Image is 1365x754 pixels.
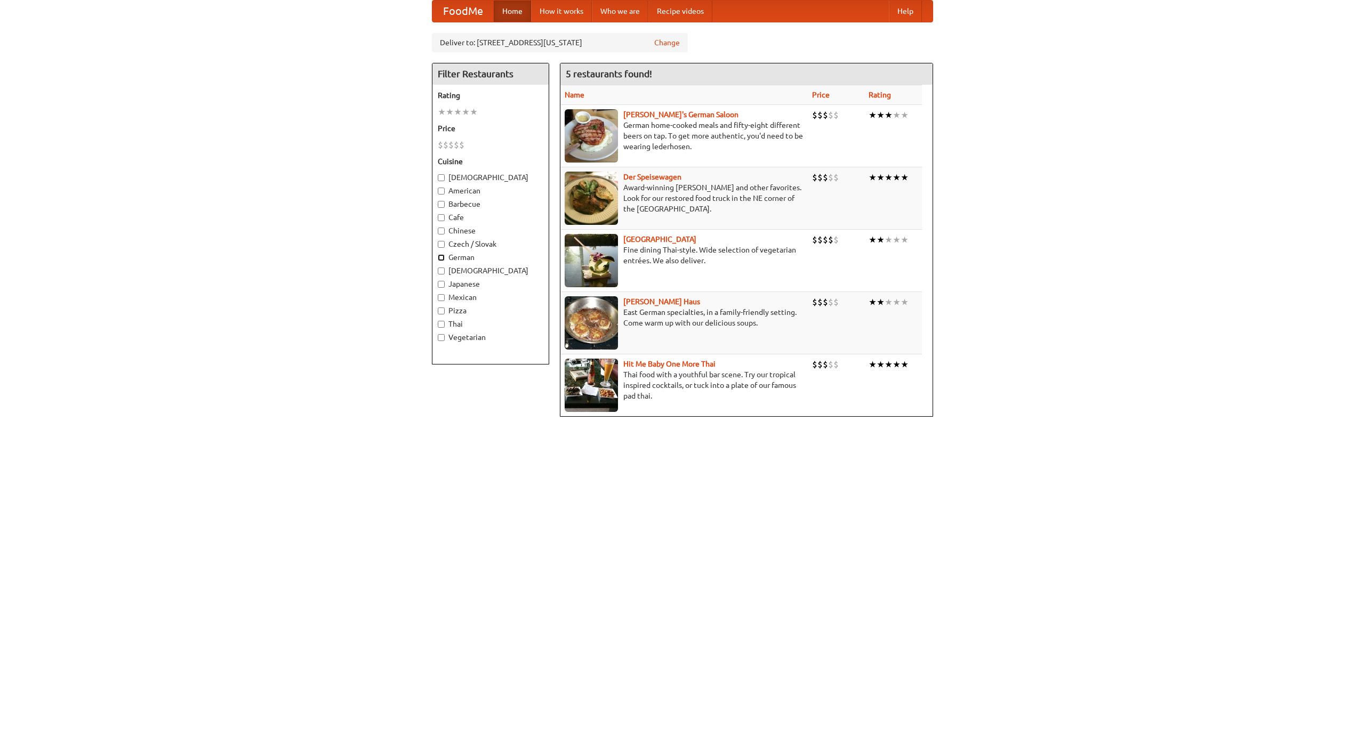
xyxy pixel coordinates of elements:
li: $ [823,172,828,183]
input: Vegetarian [438,334,445,341]
img: kohlhaus.jpg [565,296,618,350]
li: ★ [901,109,909,121]
li: $ [828,172,833,183]
li: ★ [885,172,893,183]
li: ★ [438,106,446,118]
li: $ [817,172,823,183]
li: $ [812,296,817,308]
li: ★ [470,106,478,118]
li: ★ [901,234,909,246]
p: East German specialties, in a family-friendly setting. Come warm up with our delicious soups. [565,307,804,328]
li: $ [833,359,839,370]
li: $ [823,296,828,308]
li: ★ [893,172,901,183]
label: German [438,252,543,263]
li: ★ [901,296,909,308]
li: ★ [885,359,893,370]
label: Czech / Slovak [438,239,543,249]
li: ★ [893,296,901,308]
li: $ [823,109,828,121]
input: Pizza [438,307,445,314]
a: Recipe videos [648,1,712,22]
li: $ [448,139,454,151]
li: ★ [462,106,470,118]
li: ★ [877,359,885,370]
li: $ [443,139,448,151]
li: ★ [877,172,885,183]
input: Barbecue [438,201,445,208]
label: [DEMOGRAPHIC_DATA] [438,265,543,276]
li: ★ [893,359,901,370]
input: American [438,188,445,194]
p: Fine dining Thai-style. Wide selection of vegetarian entrées. We also deliver. [565,245,804,266]
li: $ [459,139,464,151]
h4: Filter Restaurants [432,63,549,85]
a: Who we are [592,1,648,22]
a: Rating [869,91,891,99]
li: $ [828,234,833,246]
li: $ [812,172,817,183]
li: $ [828,296,833,308]
input: Mexican [438,294,445,301]
li: $ [812,234,817,246]
input: Japanese [438,281,445,288]
li: ★ [454,106,462,118]
h5: Cuisine [438,156,543,167]
li: ★ [893,109,901,121]
a: [GEOGRAPHIC_DATA] [623,235,696,244]
p: Award-winning [PERSON_NAME] and other favorites. Look for our restored food truck in the NE corne... [565,182,804,214]
input: Chinese [438,228,445,234]
a: Change [654,37,680,48]
b: [PERSON_NAME] Haus [623,297,700,306]
label: Vegetarian [438,332,543,343]
li: $ [828,109,833,121]
li: $ [812,109,817,121]
li: ★ [869,109,877,121]
a: Name [565,91,584,99]
input: German [438,254,445,261]
li: ★ [877,109,885,121]
li: ★ [877,296,885,308]
li: $ [817,296,823,308]
li: $ [438,139,443,151]
li: ★ [869,296,877,308]
input: Thai [438,321,445,328]
a: Help [889,1,922,22]
a: Hit Me Baby One More Thai [623,360,716,368]
h5: Price [438,123,543,134]
div: Deliver to: [STREET_ADDRESS][US_STATE] [432,33,688,52]
img: speisewagen.jpg [565,172,618,225]
label: Cafe [438,212,543,223]
li: ★ [869,172,877,183]
a: Price [812,91,830,99]
li: $ [812,359,817,370]
li: $ [833,172,839,183]
a: [PERSON_NAME]'s German Saloon [623,110,738,119]
li: ★ [869,234,877,246]
input: Czech / Slovak [438,241,445,248]
ng-pluralize: 5 restaurants found! [566,69,652,79]
li: $ [817,109,823,121]
li: $ [828,359,833,370]
label: Japanese [438,279,543,289]
li: $ [833,296,839,308]
li: $ [454,139,459,151]
li: ★ [901,359,909,370]
input: [DEMOGRAPHIC_DATA] [438,174,445,181]
li: ★ [885,234,893,246]
li: ★ [893,234,901,246]
li: ★ [885,296,893,308]
label: American [438,185,543,196]
a: Der Speisewagen [623,173,681,181]
label: Mexican [438,292,543,303]
li: $ [817,234,823,246]
li: $ [833,234,839,246]
a: FoodMe [432,1,494,22]
a: Home [494,1,531,22]
li: $ [817,359,823,370]
label: Barbecue [438,199,543,209]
